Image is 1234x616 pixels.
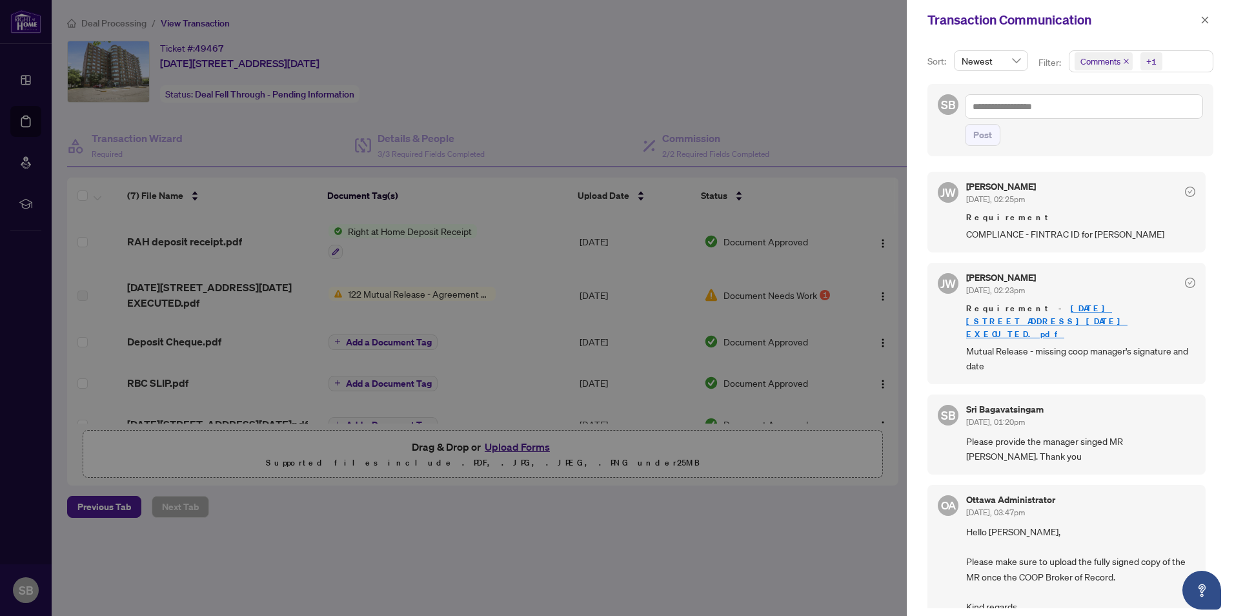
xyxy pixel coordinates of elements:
[1123,58,1129,65] span: close
[940,497,956,514] span: OA
[962,51,1020,70] span: Newest
[966,227,1195,241] span: COMPLIANCE - FINTRAC ID for [PERSON_NAME]
[966,434,1195,464] span: Please provide the manager singed MR [PERSON_NAME]. Thank you
[966,495,1055,504] h5: Ottawa Administrator
[966,302,1195,341] span: Requirement -
[1185,278,1195,288] span: check-circle
[966,417,1025,427] span: [DATE], 01:20pm
[941,96,956,114] span: SB
[1080,55,1120,68] span: Comments
[966,211,1195,224] span: Requirement
[966,285,1025,295] span: [DATE], 02:23pm
[966,194,1025,204] span: [DATE], 02:25pm
[927,10,1197,30] div: Transaction Communication
[1182,571,1221,610] button: Open asap
[927,54,949,68] p: Sort:
[1038,56,1063,70] p: Filter:
[966,508,1025,517] span: [DATE], 03:47pm
[966,273,1036,282] h5: [PERSON_NAME]
[966,405,1044,414] h5: Sri Bagavatsingam
[966,182,1036,191] h5: [PERSON_NAME]
[1200,15,1209,25] span: close
[965,124,1000,146] button: Post
[940,183,956,201] span: JW
[940,274,956,293] span: JW
[941,406,956,424] span: SB
[1075,52,1133,70] span: Comments
[966,303,1128,340] a: [DATE][STREET_ADDRESS][DATE] EXECUTED.pdf
[1185,187,1195,197] span: check-circle
[1146,55,1157,68] div: +1
[966,344,1195,374] span: Mutual Release - missing coop manager's signature and date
